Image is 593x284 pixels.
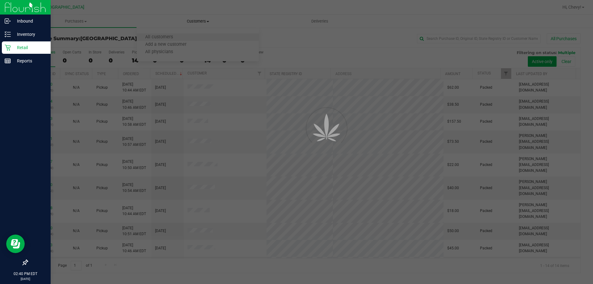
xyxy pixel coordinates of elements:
iframe: Resource center [6,235,25,253]
p: Inbound [11,17,48,25]
p: 02:40 PM EDT [3,271,48,277]
p: Inventory [11,31,48,38]
inline-svg: Inbound [5,18,11,24]
p: Retail [11,44,48,51]
inline-svg: Reports [5,58,11,64]
inline-svg: Retail [5,45,11,51]
p: [DATE] [3,277,48,281]
inline-svg: Inventory [5,31,11,37]
p: Reports [11,57,48,65]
